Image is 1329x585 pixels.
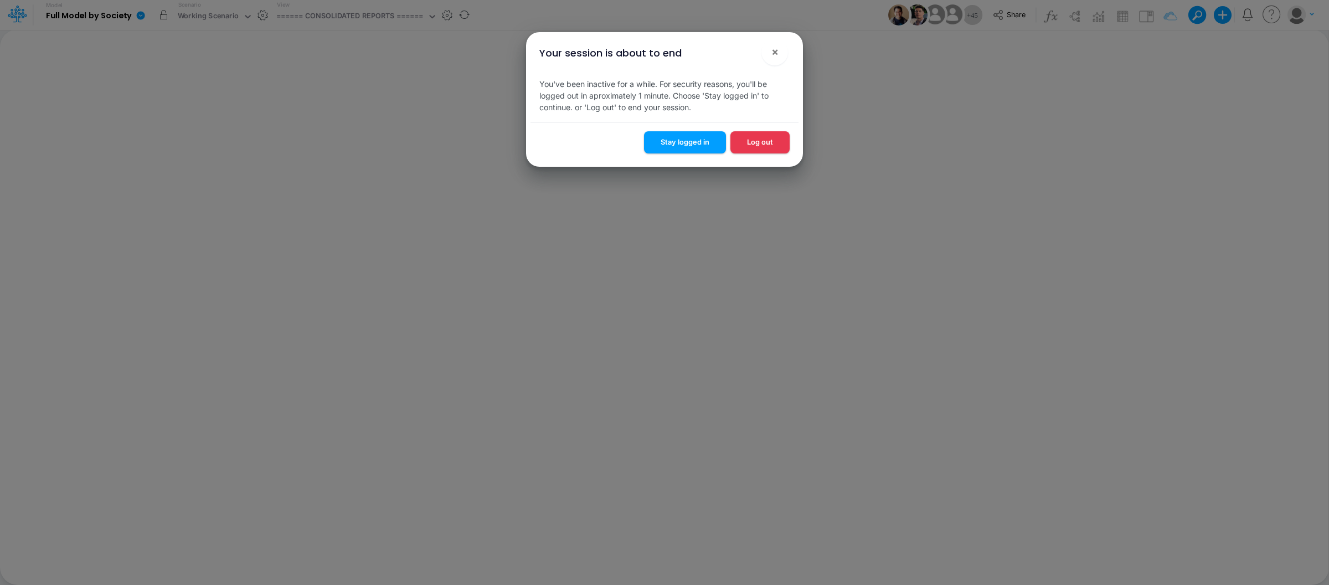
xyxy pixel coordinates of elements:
[761,39,788,65] button: Close
[530,69,799,122] div: You've been inactive for a while. For security reasons, you'll be logged out in aproximately 1 mi...
[771,45,779,58] span: ×
[539,45,682,60] div: Your session is about to end
[730,131,790,153] button: Log out
[644,131,726,153] button: Stay logged in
